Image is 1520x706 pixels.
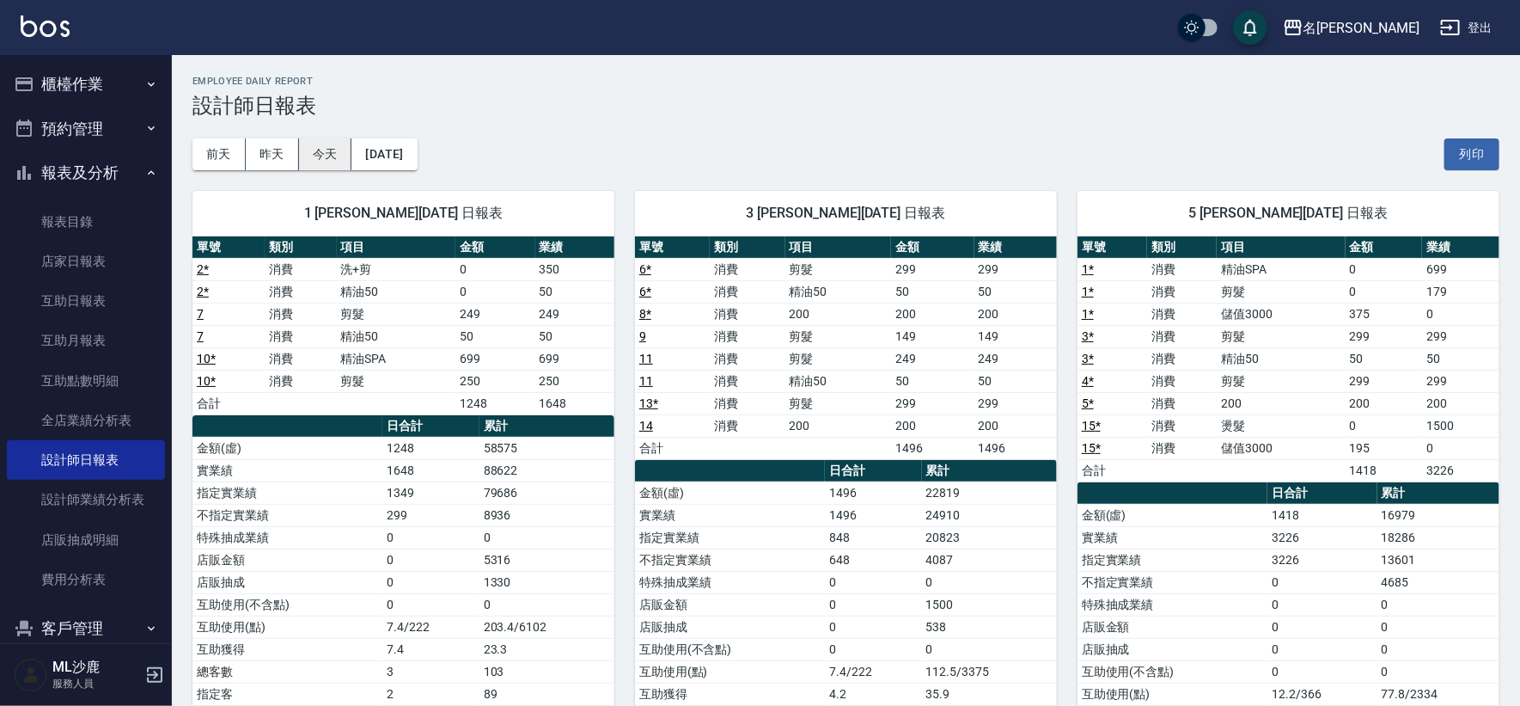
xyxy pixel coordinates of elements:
td: 0 [1267,571,1377,593]
td: 50 [974,370,1057,392]
th: 單號 [1077,236,1147,259]
td: 8936 [479,504,614,526]
div: 名[PERSON_NAME] [1303,17,1419,39]
td: 店販金額 [192,549,382,571]
td: 149 [974,325,1057,347]
td: 消費 [1147,258,1217,280]
td: 不指定實業績 [1077,571,1267,593]
a: 7 [197,307,204,321]
td: 1418 [1346,459,1423,482]
td: 58575 [479,437,614,459]
td: 23.3 [479,638,614,660]
td: 77.8/2334 [1377,683,1499,705]
h2: Employee Daily Report [192,76,1499,87]
td: 1500 [922,593,1057,616]
td: 互助使用(不含點) [192,593,382,616]
td: 1496 [825,504,921,526]
th: 金額 [1346,236,1423,259]
table: a dense table [192,236,614,415]
td: 消費 [1147,347,1217,370]
td: 699 [1422,258,1499,280]
td: 特殊抽成業績 [1077,593,1267,616]
td: 2 [382,683,479,705]
td: 剪髮 [785,325,892,347]
a: 7 [197,329,204,343]
td: 0 [479,526,614,549]
td: 200 [1422,392,1499,414]
a: 11 [639,374,653,388]
td: 0 [1377,660,1499,683]
td: 消費 [1147,437,1217,459]
td: 7.4 [382,638,479,660]
td: 燙髮 [1217,414,1345,437]
td: 1248 [382,437,479,459]
td: 互助獲得 [192,638,382,660]
td: 消費 [265,258,337,280]
th: 日合計 [382,415,479,438]
td: 不指定實業績 [635,549,825,571]
button: save [1233,10,1267,45]
td: 特殊抽成業績 [635,571,825,593]
td: 299 [974,258,1057,280]
td: 實業績 [192,459,382,482]
td: 儲值3000 [1217,303,1345,325]
td: 22819 [922,482,1057,504]
td: 50 [891,370,974,392]
a: 設計師業績分析表 [7,480,165,519]
h3: 設計師日報表 [192,94,1499,118]
td: 0 [1346,258,1423,280]
th: 累計 [1377,482,1499,505]
td: 3226 [1422,459,1499,482]
th: 金額 [891,236,974,259]
th: 單號 [635,236,710,259]
td: 店販金額 [1077,616,1267,638]
button: 櫃檯作業 [7,62,165,107]
td: 299 [891,258,974,280]
button: 名[PERSON_NAME] [1276,10,1426,46]
td: 50 [1422,347,1499,370]
td: 剪髮 [785,347,892,370]
td: 299 [891,392,974,414]
td: 299 [1346,325,1423,347]
td: 精油50 [1217,347,1345,370]
td: 0 [1346,280,1423,303]
td: 0 [922,571,1057,593]
a: 14 [639,419,653,433]
button: 前天 [192,138,246,170]
span: 3 [PERSON_NAME][DATE] 日報表 [656,205,1036,222]
td: 金額(虛) [1077,504,1267,526]
td: 剪髮 [785,392,892,414]
td: 1496 [974,437,1057,459]
td: 24910 [922,504,1057,526]
td: 消費 [710,303,784,325]
a: 報表目錄 [7,202,165,242]
th: 單號 [192,236,265,259]
td: 儲值3000 [1217,437,1345,459]
td: 0 [382,549,479,571]
td: 200 [891,303,974,325]
table: a dense table [635,236,1057,460]
td: 剪髮 [1217,370,1345,392]
td: 200 [785,303,892,325]
td: 7.4/222 [825,660,921,683]
a: 費用分析表 [7,560,165,599]
td: 0 [825,638,921,660]
td: 0 [1377,638,1499,660]
td: 20823 [922,526,1057,549]
td: 消費 [710,347,784,370]
td: 消費 [710,392,784,414]
td: 3 [382,660,479,683]
td: 200 [974,303,1057,325]
a: 設計師日報表 [7,440,165,480]
td: 50 [535,280,614,303]
td: 0 [825,571,921,593]
td: 1248 [455,392,534,414]
td: 299 [1422,370,1499,392]
td: 指定客 [192,683,382,705]
td: 16979 [1377,504,1499,526]
td: 0 [1267,593,1377,616]
a: 店家日報表 [7,242,165,281]
a: 9 [639,329,646,343]
td: 消費 [265,280,337,303]
td: 350 [535,258,614,280]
